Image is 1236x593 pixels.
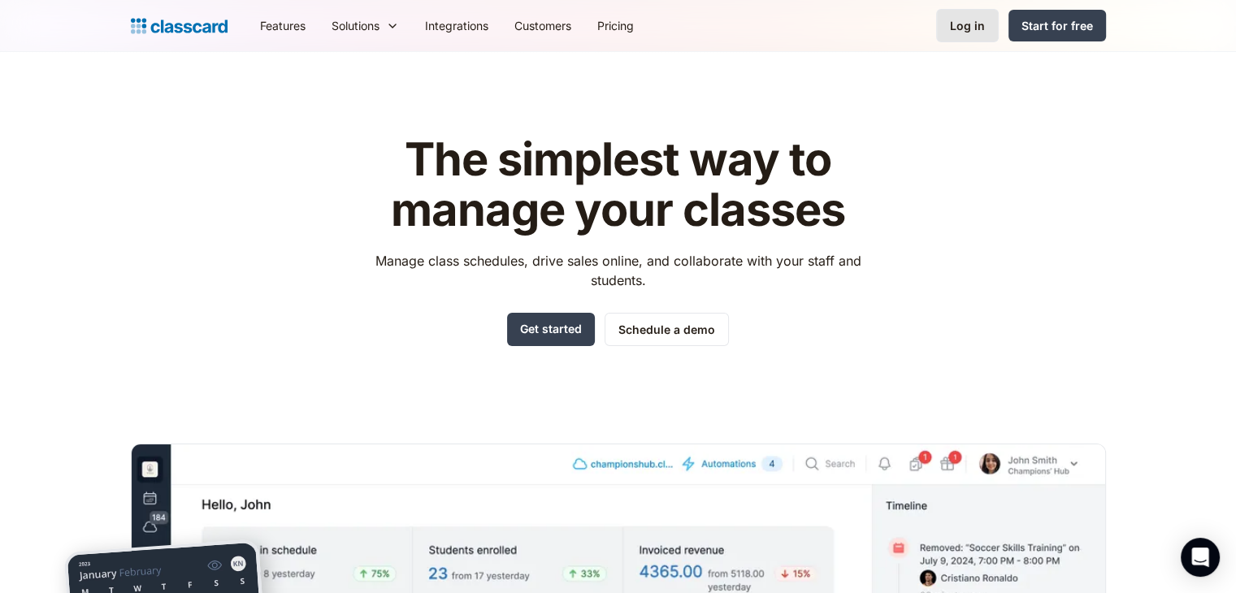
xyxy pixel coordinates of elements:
p: Manage class schedules, drive sales online, and collaborate with your staff and students. [360,251,876,290]
a: Customers [501,7,584,44]
a: Integrations [412,7,501,44]
a: Schedule a demo [605,313,729,346]
div: Start for free [1021,17,1093,34]
a: Start for free [1008,10,1106,41]
div: Solutions [332,17,379,34]
a: Pricing [584,7,647,44]
div: Open Intercom Messenger [1181,538,1220,577]
div: Log in [950,17,985,34]
a: Log in [936,9,999,42]
a: home [131,15,228,37]
div: Solutions [319,7,412,44]
h1: The simplest way to manage your classes [360,135,876,235]
a: Features [247,7,319,44]
a: Get started [507,313,595,346]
